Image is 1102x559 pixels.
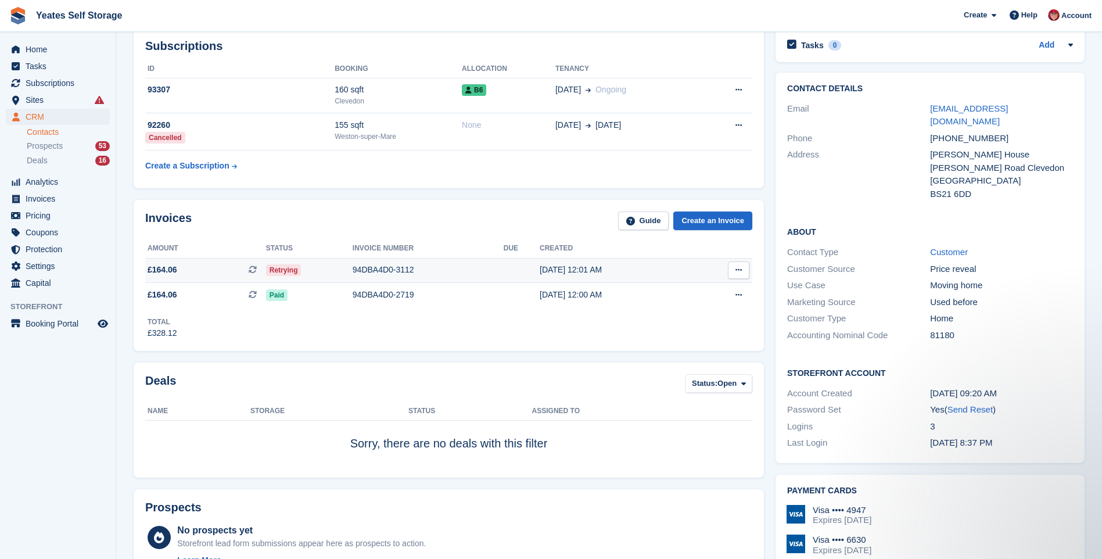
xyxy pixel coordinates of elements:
span: Protection [26,241,95,257]
div: Visa •••• 6630 [813,535,871,545]
div: Customer Type [787,312,930,325]
time: 2025-06-30 19:37:31 UTC [930,438,992,447]
th: Assigned to [532,402,752,421]
a: menu [6,241,110,257]
div: Moving home [930,279,1073,292]
div: Contact Type [787,246,930,259]
span: B6 [462,84,486,96]
a: menu [6,109,110,125]
div: None [462,119,555,131]
a: Create a Subscription [145,155,237,177]
a: Guide [618,212,669,231]
span: CRM [26,109,95,125]
span: Help [1021,9,1038,21]
h2: About [787,225,1073,237]
div: Account Created [787,387,930,400]
span: Tasks [26,58,95,74]
div: No prospects yet [177,524,426,537]
div: BS21 6DD [930,188,1073,201]
i: Smart entry sync failures have occurred [95,95,104,105]
th: Booking [335,60,462,78]
div: 81180 [930,329,1073,342]
div: Visa •••• 4947 [813,505,871,515]
span: [DATE] [595,119,621,131]
div: Password Set [787,403,930,417]
a: Send Reset [947,404,993,414]
a: Yeates Self Storage [31,6,127,25]
a: Create an Invoice [673,212,752,231]
a: menu [6,75,110,91]
div: [DATE] 09:20 AM [930,387,1073,400]
h2: Subscriptions [145,40,752,53]
div: [PERSON_NAME] House [930,148,1073,162]
div: 155 sqft [335,119,462,131]
img: Wendie Tanner [1048,9,1060,21]
span: Coupons [26,224,95,241]
div: 53 [95,141,110,151]
div: [DATE] 12:00 AM [540,289,692,301]
span: Open [717,378,737,389]
span: Paid [266,289,288,301]
div: 94DBA4D0-2719 [353,289,504,301]
h2: Tasks [801,40,824,51]
img: Visa Logo [787,505,805,524]
a: Preview store [96,317,110,331]
span: ( ) [945,404,996,414]
div: 160 sqft [335,84,462,96]
div: Total [148,317,177,327]
div: 93307 [145,84,335,96]
span: Settings [26,258,95,274]
img: stora-icon-8386f47178a22dfd0bd8f6a31ec36ba5ce8667c1dd55bd0f319d3a0aa187defe.svg [9,7,27,24]
div: 3 [930,420,1073,433]
th: Storage [250,402,408,421]
th: Tenancy [555,60,702,78]
a: menu [6,275,110,291]
div: 0 [828,40,842,51]
a: menu [6,258,110,274]
h2: Payment cards [787,486,1073,496]
div: Marketing Source [787,296,930,309]
span: Status: [692,378,717,389]
a: [EMAIL_ADDRESS][DOMAIN_NAME] [930,103,1008,127]
span: [DATE] [555,84,581,96]
div: Cancelled [145,132,185,144]
span: £164.06 [148,289,177,301]
span: Prospects [27,141,63,152]
div: Use Case [787,279,930,292]
th: Amount [145,239,266,258]
a: menu [6,207,110,224]
div: Storefront lead form submissions appear here as prospects to action. [177,537,426,550]
span: Home [26,41,95,58]
th: Due [504,239,540,258]
a: menu [6,316,110,332]
th: Invoice number [353,239,504,258]
div: 94DBA4D0-3112 [353,264,504,276]
span: Create [964,9,987,21]
div: Logins [787,420,930,433]
div: Email [787,102,930,128]
div: [PHONE_NUMBER] [930,132,1073,145]
div: 92260 [145,119,335,131]
button: Status: Open [685,374,752,393]
div: Home [930,312,1073,325]
span: [DATE] [555,119,581,131]
div: Phone [787,132,930,145]
a: Contacts [27,127,110,138]
div: Yes [930,403,1073,417]
div: Weston-super-Mare [335,131,462,142]
div: 16 [95,156,110,166]
div: Expires [DATE] [813,545,871,556]
a: Deals 16 [27,155,110,167]
span: Retrying [266,264,301,276]
th: ID [145,60,335,78]
th: Name [145,402,250,421]
th: Status [266,239,353,258]
span: Ongoing [595,85,626,94]
div: Clevedon [335,96,462,106]
h2: Contact Details [787,84,1073,94]
div: Address [787,148,930,200]
h2: Prospects [145,501,202,514]
h2: Deals [145,374,176,396]
span: Invoices [26,191,95,207]
th: Created [540,239,692,258]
